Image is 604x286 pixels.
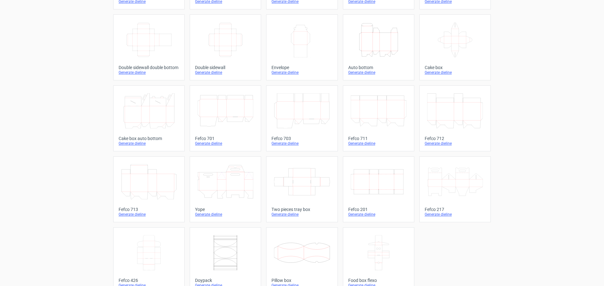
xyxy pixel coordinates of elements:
div: Generate dieline [425,70,485,75]
a: Cake boxGenerate dieline [419,14,491,80]
a: Fefco 701Generate dieline [190,85,261,151]
a: Double sidewallGenerate dieline [190,14,261,80]
div: Cake box auto bottom [119,136,179,141]
div: Cake box [425,65,485,70]
div: Generate dieline [195,70,256,75]
a: Fefco 713Generate dieline [113,156,185,222]
a: Two pieces tray boxGenerate dieline [266,156,338,222]
div: Fefco 426 [119,278,179,283]
div: Fefco 201 [348,207,409,212]
a: Auto bottomGenerate dieline [343,14,414,80]
div: Food box flexo [348,278,409,283]
div: Fefco 713 [119,207,179,212]
div: Generate dieline [119,141,179,146]
div: Generate dieline [271,212,332,217]
div: Pillow box [271,278,332,283]
a: Cake box auto bottomGenerate dieline [113,85,185,151]
div: Generate dieline [425,141,485,146]
div: Generate dieline [195,212,256,217]
div: Auto bottom [348,65,409,70]
a: EnvelopeGenerate dieline [266,14,338,80]
a: Fefco 711Generate dieline [343,85,414,151]
div: Generate dieline [348,70,409,75]
a: Fefco 201Generate dieline [343,156,414,222]
div: Generate dieline [119,70,179,75]
div: Fefco 711 [348,136,409,141]
div: Generate dieline [271,70,332,75]
div: Fefco 701 [195,136,256,141]
a: YopeGenerate dieline [190,156,261,222]
div: Generate dieline [425,212,485,217]
a: Fefco 703Generate dieline [266,85,338,151]
div: Generate dieline [195,141,256,146]
div: Fefco 703 [271,136,332,141]
div: Two pieces tray box [271,207,332,212]
div: Fefco 217 [425,207,485,212]
a: Double sidewall double bottomGenerate dieline [113,14,185,80]
a: Fefco 712Generate dieline [419,85,491,151]
div: Generate dieline [271,141,332,146]
div: Double sidewall double bottom [119,65,179,70]
div: Generate dieline [348,141,409,146]
div: Doypack [195,278,256,283]
div: Generate dieline [119,212,179,217]
div: Fefco 712 [425,136,485,141]
div: Double sidewall [195,65,256,70]
a: Fefco 217Generate dieline [419,156,491,222]
div: Envelope [271,65,332,70]
div: Yope [195,207,256,212]
div: Generate dieline [348,212,409,217]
